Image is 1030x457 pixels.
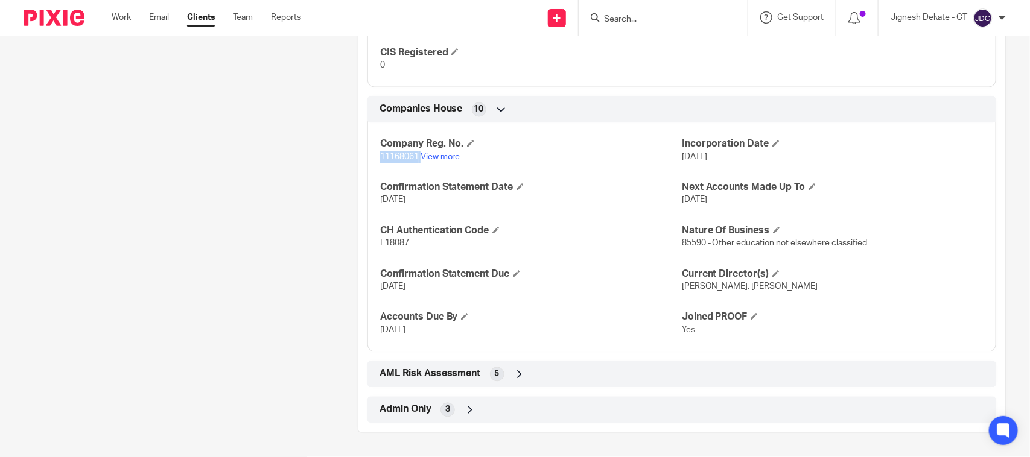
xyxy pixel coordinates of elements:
span: [PERSON_NAME], [PERSON_NAME] [682,283,818,291]
input: Search [603,14,711,25]
img: svg%3E [973,8,993,28]
span: [DATE] [380,196,405,204]
h4: Confirmation Statement Due [380,268,682,281]
span: Get Support [777,13,824,22]
img: Pixie [24,10,84,26]
span: Companies House [380,103,463,116]
span: 5 [495,368,500,380]
h4: Company Reg. No. [380,138,682,151]
span: Yes [682,326,695,335]
span: [DATE] [380,326,405,335]
span: [DATE] [380,283,405,291]
h4: CH Authentication Code [380,225,682,238]
h4: Current Director(s) [682,268,984,281]
span: E18087 [380,239,409,248]
a: View more [421,153,460,162]
span: 11168061 [380,153,419,162]
h4: Incorporation Date [682,138,984,151]
h4: Next Accounts Made Up To [682,181,984,194]
span: [DATE] [682,153,707,162]
span: Admin Only [380,403,431,416]
a: Team [233,11,253,24]
h4: Accounts Due By [380,311,682,324]
h4: Nature Of Business [682,225,984,238]
a: Clients [187,11,215,24]
h4: CIS Registered [380,46,682,59]
a: Work [112,11,131,24]
span: 85590 - Other education not elsewhere classified [682,239,868,248]
h4: Confirmation Statement Date [380,181,682,194]
span: 10 [474,104,484,116]
span: AML Risk Assessment [380,368,481,380]
span: 3 [445,404,450,416]
h4: Joined PROOF [682,311,984,324]
span: [DATE] [682,196,707,204]
a: Reports [271,11,301,24]
a: Email [149,11,169,24]
p: Jignesh Dekate - CT [891,11,967,24]
span: 0 [380,61,385,70]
